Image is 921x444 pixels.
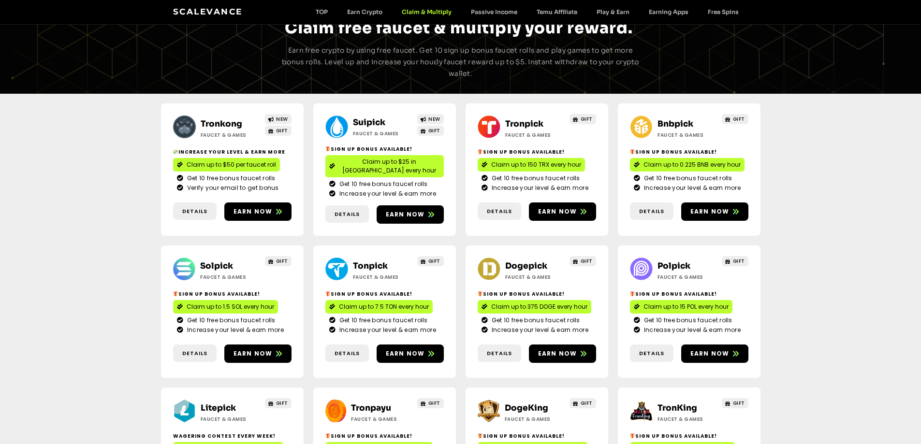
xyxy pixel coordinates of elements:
[630,300,732,314] a: Claim up to 15 POL every hour
[489,316,580,325] span: Get 10 free bonus faucet rolls
[491,302,587,311] span: Claim up to 375 DOGE every hour
[698,8,748,15] a: Free Spins
[690,349,730,358] span: Earn now
[639,349,664,358] span: Details
[681,344,748,363] a: Earn now
[417,398,444,408] a: GIFT
[173,291,178,296] img: 🎁
[491,160,581,169] span: Claim up to 150 TRX every hour
[505,415,565,423] h2: Faucet & Games
[325,290,444,298] h2: Sign Up Bonus Available!
[489,326,588,334] span: Increase your level & earn more
[642,326,741,334] span: Increase your level & earn more
[487,349,512,358] span: Details
[630,291,635,296] img: 🎁
[527,8,587,15] a: Temu Affiliate
[478,290,596,298] h2: Sign Up Bonus Available!
[630,148,748,156] h2: Sign Up Bonus Available!
[417,114,444,124] a: NEW
[681,202,748,221] a: Earn now
[337,189,436,198] span: Increase your level & earn more
[386,210,425,219] span: Earn now
[658,119,693,129] a: Bnbpick
[529,202,596,221] a: Earn now
[587,8,639,15] a: Play & Earn
[658,415,718,423] h2: Faucet & Games
[642,174,732,183] span: Get 10 free bonus faucet rolls
[173,202,217,220] a: Details
[353,130,413,137] h2: Faucet & Games
[690,207,730,216] span: Earn now
[173,300,278,314] a: Claim up to 1.5 SOL every hour
[224,344,292,363] a: Earn now
[478,344,521,362] a: Details
[570,256,596,266] a: GIFT
[325,300,433,314] a: Claim up to 7.5 TON every hour
[351,415,411,423] h2: Faucet & Games
[630,433,635,438] img: 🎁
[643,302,729,311] span: Claim up to 15 POL every hour
[234,207,273,216] span: Earn now
[173,432,292,440] h2: Wagering contest every week!
[529,344,596,363] a: Earn now
[325,155,444,177] a: Claim up to $25 in [GEOGRAPHIC_DATA] every hour
[639,207,664,215] span: Details
[281,45,641,79] p: Earn free crypto by using free faucet. Get 10 sign up bonus faucet rolls and play games to get mo...
[265,114,292,124] a: NEW
[428,400,440,407] span: GIFT
[658,273,718,281] h2: Faucet & Games
[658,403,697,413] a: TronKing
[353,117,385,128] a: Suipick
[505,119,543,129] a: Tronpick
[642,316,732,325] span: Get 10 free bonus faucet rolls
[173,290,292,298] h2: Sign Up Bonus Available!
[185,316,276,325] span: Get 10 free bonus faucet rolls
[630,432,748,440] h2: Sign Up Bonus Available!
[351,403,391,413] a: Tronpayu
[630,202,673,220] a: Details
[276,115,288,123] span: NEW
[200,273,261,281] h2: Faucet & Games
[306,8,748,15] nav: Menu
[201,415,261,423] h2: Faucet & Games
[265,398,292,408] a: GIFT
[639,8,698,15] a: Earning Apps
[224,202,292,221] a: Earn now
[201,403,236,413] a: Litepick
[265,256,292,266] a: GIFT
[182,207,207,215] span: Details
[200,261,233,271] a: Solpick
[642,184,741,192] span: Increase your level & earn more
[733,115,745,123] span: GIFT
[182,349,207,358] span: Details
[276,127,288,134] span: GIFT
[377,205,444,224] a: Earn now
[173,158,280,172] a: Claim up to $50 per faucet roll
[581,400,593,407] span: GIFT
[325,146,330,151] img: 🎁
[733,258,745,265] span: GIFT
[478,432,596,440] h2: Sign Up Bonus Available!
[201,119,242,129] a: Tronkong
[505,131,566,139] h2: Faucet & Games
[461,8,527,15] a: Passive Income
[733,400,745,407] span: GIFT
[505,273,566,281] h2: Faucet & Games
[630,344,673,362] a: Details
[722,114,748,124] a: GIFT
[630,158,745,172] a: Claim up to 0.225 BNB every hour
[478,158,585,172] a: Claim up to 150 TRX every hour
[417,256,444,266] a: GIFT
[173,7,243,16] a: Scalevance
[630,290,748,298] h2: Sign Up Bonus Available!
[285,18,633,38] span: Claim free faucet & multiply your reward.
[185,326,284,334] span: Increase your level & earn more
[276,400,288,407] span: GIFT
[325,145,444,153] h2: Sign Up Bonus Available!
[478,300,591,314] a: Claim up to 375 DOGE every hour
[630,149,635,154] img: 🎁
[392,8,461,15] a: Claim & Multiply
[325,432,444,440] h2: Sign Up Bonus Available!
[306,8,337,15] a: TOP
[337,8,392,15] a: Earn Crypto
